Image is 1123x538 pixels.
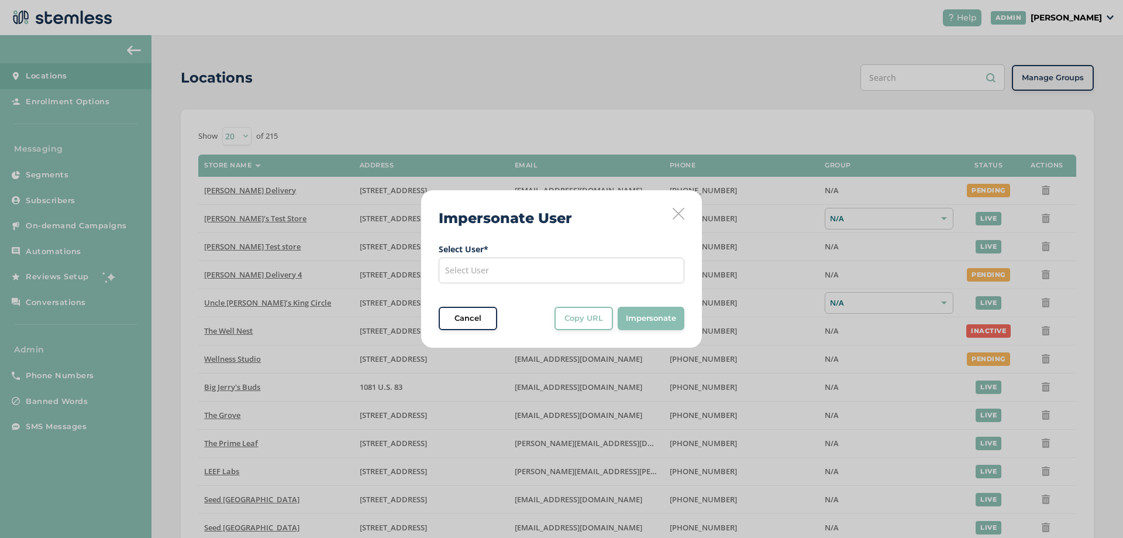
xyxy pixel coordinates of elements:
button: Cancel [439,307,497,330]
span: Copy URL [564,313,603,324]
h2: Impersonate User [439,208,572,229]
span: Select User [445,265,489,276]
label: Select User [439,243,684,255]
button: Copy URL [554,307,613,330]
iframe: Chat Widget [1065,482,1123,538]
span: Impersonate [626,313,676,324]
span: Cancel [454,313,481,324]
button: Impersonate [618,307,684,330]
